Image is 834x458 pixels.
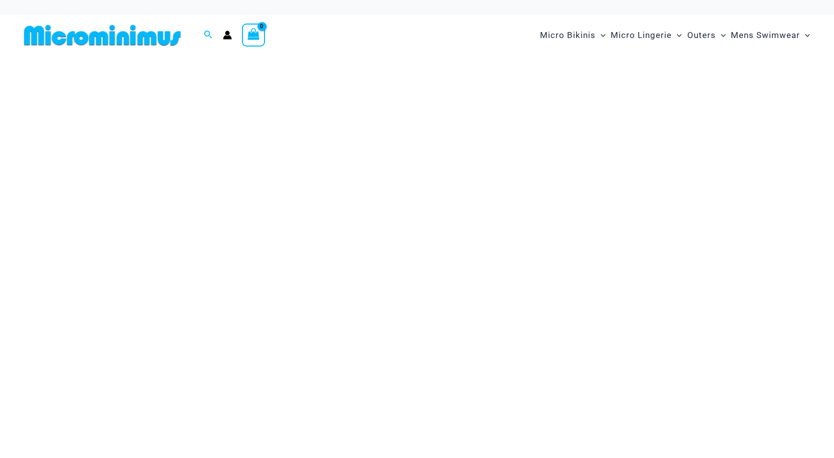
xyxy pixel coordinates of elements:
[540,23,596,48] span: Micro Bikinis
[536,19,814,52] nav: Site Navigation
[716,23,726,48] span: Menu Toggle
[728,20,812,51] a: Mens SwimwearMenu ToggleMenu Toggle
[204,29,213,42] a: Search icon link
[223,31,232,40] a: Account icon link
[687,23,716,48] span: Outers
[800,23,810,48] span: Menu Toggle
[611,23,672,48] span: Micro Lingerie
[685,20,728,51] a: OutersMenu ToggleMenu Toggle
[608,20,684,51] a: Micro LingerieMenu ToggleMenu Toggle
[731,23,800,48] span: Mens Swimwear
[596,23,606,48] span: Menu Toggle
[20,24,185,47] img: MM SHOP LOGO FLAT
[672,23,682,48] span: Menu Toggle
[537,20,608,51] a: Micro BikinisMenu ToggleMenu Toggle
[242,24,265,47] a: View Shopping Cart, empty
